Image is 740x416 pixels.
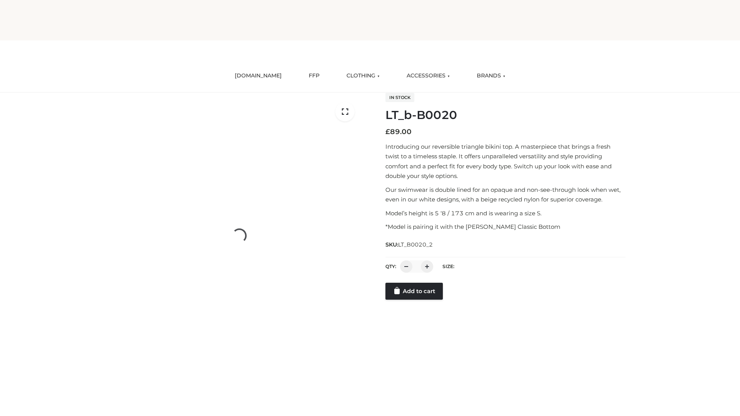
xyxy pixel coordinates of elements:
span: £ [385,127,390,136]
a: [DOMAIN_NAME] [229,67,288,84]
span: SKU: [385,240,434,249]
a: ACCESSORIES [401,67,456,84]
span: In stock [385,93,414,102]
h1: LT_b-B0020 [385,108,626,122]
p: Model’s height is 5 ‘8 / 173 cm and is wearing a size S. [385,208,626,218]
label: QTY: [385,263,396,269]
p: Introducing our reversible triangle bikini top. A masterpiece that brings a fresh twist to a time... [385,142,626,181]
a: Add to cart [385,283,443,300]
p: *Model is pairing it with the [PERSON_NAME] Classic Bottom [385,222,626,232]
span: LT_B0020_2 [398,241,433,248]
a: BRANDS [471,67,511,84]
a: CLOTHING [341,67,385,84]
p: Our swimwear is double lined for an opaque and non-see-through look when wet, even in our white d... [385,185,626,205]
label: Size: [442,263,454,269]
a: FFP [303,67,325,84]
bdi: 89.00 [385,127,412,136]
